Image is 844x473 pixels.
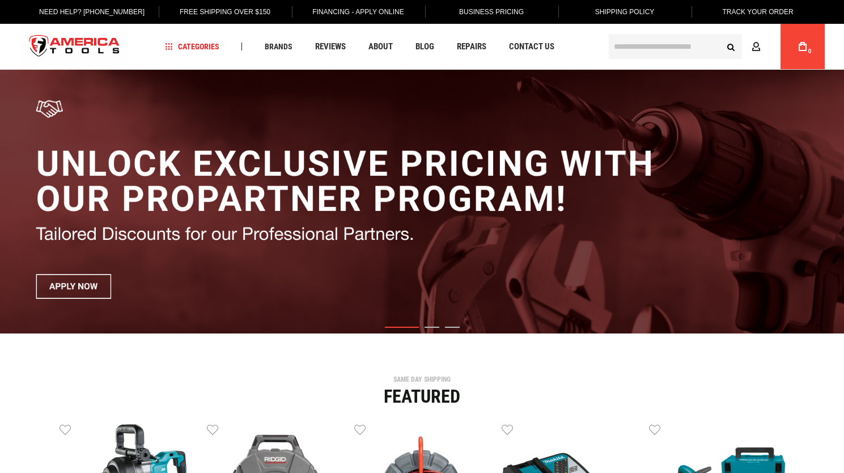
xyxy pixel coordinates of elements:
[165,43,219,50] span: Categories
[368,43,393,51] span: About
[17,376,828,383] div: SAME DAY SHIPPING
[792,24,813,69] a: 0
[363,39,398,54] a: About
[457,43,486,51] span: Repairs
[265,43,292,50] span: Brands
[160,39,224,54] a: Categories
[260,39,298,54] a: Brands
[509,43,554,51] span: Contact Us
[315,43,346,51] span: Reviews
[595,8,655,16] span: Shipping Policy
[504,39,559,54] a: Contact Us
[310,39,351,54] a: Reviews
[808,48,812,54] span: 0
[17,387,828,406] div: Featured
[410,39,439,54] a: Blog
[20,26,130,68] img: America Tools
[20,26,130,68] a: store logo
[452,39,491,54] a: Repairs
[720,36,742,57] button: Search
[415,43,434,51] span: Blog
